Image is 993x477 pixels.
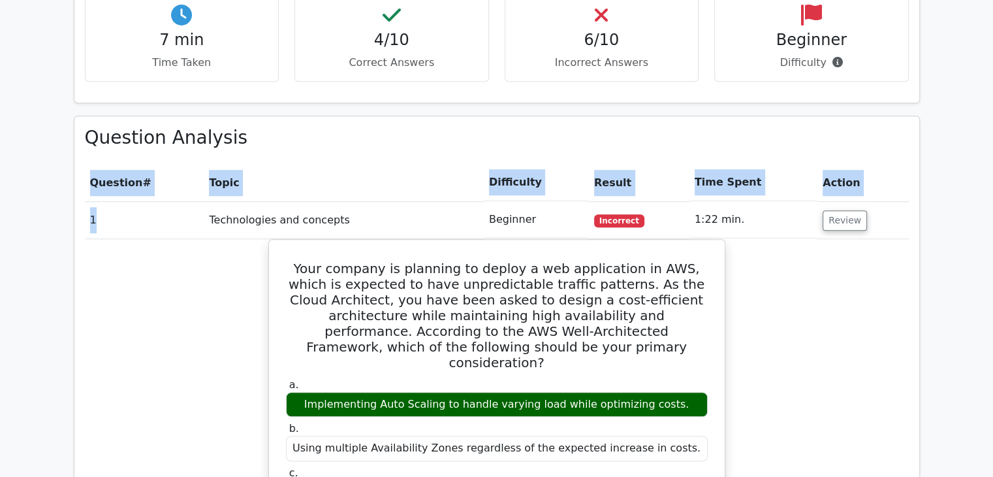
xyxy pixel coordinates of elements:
h4: 4/10 [306,31,478,50]
div: Implementing Auto Scaling to handle varying load while optimizing costs. [286,392,708,418]
h5: Your company is planning to deploy a web application in AWS, which is expected to have unpredicta... [285,261,709,370]
span: Incorrect [594,214,644,227]
th: Time Spent [689,164,817,201]
h4: 6/10 [516,31,688,50]
span: b. [289,422,299,435]
h4: Beginner [725,31,898,50]
span: a. [289,378,299,391]
h4: 7 min [96,31,268,50]
th: Action [817,164,908,201]
p: Incorrect Answers [516,55,688,71]
p: Time Taken [96,55,268,71]
p: Correct Answers [306,55,478,71]
div: Using multiple Availability Zones regardless of the expected increase in costs. [286,436,708,461]
button: Review [823,210,867,231]
td: 1:22 min. [689,201,817,238]
th: # [85,164,204,201]
td: 1 [85,201,204,238]
p: Difficulty [725,55,898,71]
th: Result [589,164,689,201]
td: Technologies and concepts [204,201,483,238]
span: Question [90,176,143,189]
th: Topic [204,164,483,201]
th: Difficulty [484,164,589,201]
td: Beginner [484,201,589,238]
h3: Question Analysis [85,127,909,149]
